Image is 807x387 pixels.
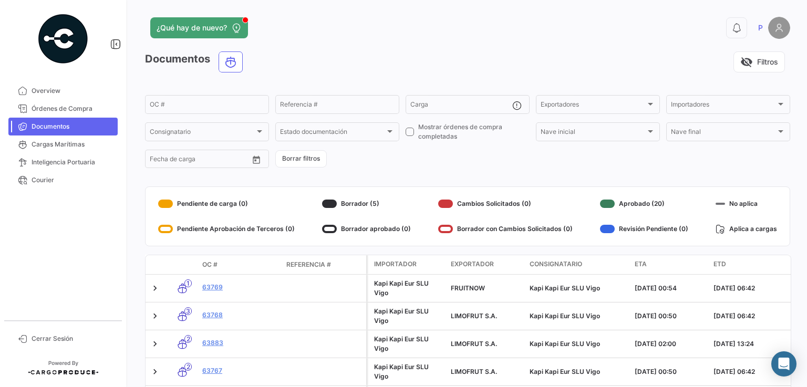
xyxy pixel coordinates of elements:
div: Pendiente Aprobación de Terceros (0) [158,221,295,237]
div: [DATE] 06:42 [713,367,784,376]
div: [DATE] 00:54 [635,284,705,293]
span: Referencia # [286,260,331,269]
span: P [758,23,763,33]
div: Kapi Kapi Eur SLU Vigo [374,362,442,381]
a: Courier [8,171,118,189]
div: Aplica a cargas [716,221,777,237]
span: Cerrar Sesión [32,334,113,343]
div: LIMOFRUT S.A. [451,339,521,349]
datatable-header-cell: OC # [198,256,282,274]
a: Expand/Collapse Row [150,339,160,349]
img: placeholder-user.png [768,17,790,39]
span: Inteligencia Portuaria [32,158,113,167]
datatable-header-cell: Exportador [447,255,525,274]
span: Consignatario [530,259,582,269]
span: Importador [374,259,417,269]
h3: Documentos [145,51,246,72]
div: Kapi Kapi Eur SLU Vigo [374,307,442,326]
span: 2 [184,335,192,343]
div: Borrador con Cambios Solicitados (0) [438,221,573,237]
div: [DATE] 00:50 [635,367,705,376]
button: Ocean [219,52,242,72]
a: Expand/Collapse Row [150,283,160,294]
span: Kapi Kapi Eur SLU Vigo [530,284,600,292]
a: Inteligencia Portuaria [8,153,118,171]
datatable-header-cell: Referencia # [282,256,366,274]
span: Nave inicial [541,130,646,137]
a: Cargas Marítimas [8,135,118,153]
datatable-header-cell: Importador [368,255,447,274]
span: Kapi Kapi Eur SLU Vigo [530,368,600,375]
datatable-header-cell: Modo de Transporte [167,260,198,269]
div: Abrir Intercom Messenger [771,351,796,376]
button: Open calendar [249,152,264,168]
span: Exportador [451,259,494,269]
span: ¿Qué hay de nuevo? [157,23,227,33]
div: [DATE] 13:24 [713,339,784,349]
div: Cambios Solicitados (0) [438,195,573,212]
span: ETA [635,259,647,269]
span: Overview [32,86,113,96]
span: Consignatario [150,130,255,137]
datatable-header-cell: ETD [709,255,788,274]
a: 63767 [202,366,278,375]
a: 63883 [202,338,278,348]
span: Nave final [671,130,776,137]
div: [DATE] 02:00 [635,339,705,349]
a: 63769 [202,283,278,292]
span: OC # [202,260,218,269]
div: LIMOFRUT S.A. [451,367,521,376]
button: Borrar filtros [275,150,327,168]
div: LIMOFRUT S.A. [451,311,521,321]
span: Courier [32,175,113,185]
datatable-header-cell: ETA [630,255,709,274]
div: Kapi Kapi Eur SLU Vigo [374,279,442,298]
button: ¿Qué hay de nuevo? [150,17,248,38]
span: 3 [184,307,192,315]
a: Documentos [8,118,118,135]
a: Overview [8,82,118,100]
span: Órdenes de Compra [32,104,113,113]
img: powered-by.png [37,13,89,65]
a: Expand/Collapse Row [150,367,160,377]
span: Documentos [32,122,113,131]
span: Mostrar órdenes de compra completadas [418,122,530,141]
span: Cargas Marítimas [32,140,113,149]
span: Importadores [671,102,776,110]
span: Kapi Kapi Eur SLU Vigo [530,340,600,348]
div: Borrador aprobado (0) [322,221,411,237]
div: No aplica [716,195,777,212]
div: Revisión Pendiente (0) [600,221,688,237]
a: 63768 [202,310,278,320]
div: [DATE] 06:42 [713,284,784,293]
div: [DATE] 06:42 [713,311,784,321]
a: Expand/Collapse Row [150,311,160,321]
span: ETD [713,259,726,269]
div: Borrador (5) [322,195,411,212]
span: 1 [184,279,192,287]
span: Kapi Kapi Eur SLU Vigo [530,312,600,320]
span: Exportadores [541,102,646,110]
datatable-header-cell: Consignatario [525,255,630,274]
button: visibility_offFiltros [733,51,785,72]
span: visibility_off [740,56,753,68]
span: 2 [184,363,192,371]
span: Estado documentación [280,130,385,137]
input: Hasta [176,157,223,164]
div: [DATE] 00:50 [635,311,705,321]
div: Pendiente de carga (0) [158,195,295,212]
div: Kapi Kapi Eur SLU Vigo [374,334,442,353]
input: Desde [150,157,169,164]
div: FRUITNOW [451,284,521,293]
a: Órdenes de Compra [8,100,118,118]
div: Aprobado (20) [600,195,688,212]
